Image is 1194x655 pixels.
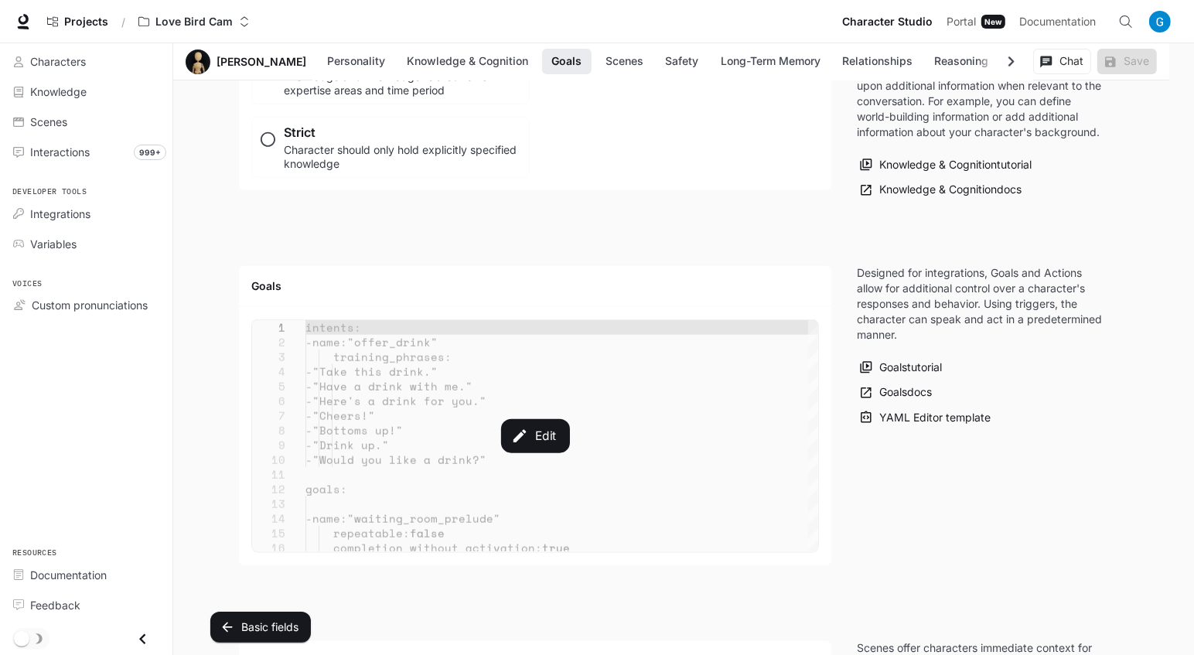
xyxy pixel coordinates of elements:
[284,124,517,141] h5: Strict
[6,230,166,258] a: Variables
[30,567,107,583] span: Documentation
[131,6,257,37] button: Open workspace menu
[251,278,819,294] h4: Goals
[981,15,1005,29] div: New
[115,14,131,30] div: /
[657,49,707,74] button: Safety
[32,297,148,313] span: Custom pronunciations
[857,265,1104,343] p: Designed for integrations, Goals and Actions allow for additional control over a character's resp...
[542,49,592,74] button: Goals
[155,15,233,29] p: Love Bird Cam
[6,108,166,135] a: Scenes
[30,144,90,160] span: Interactions
[284,143,517,171] p: Character should only hold explicitly specified knowledge
[6,78,166,105] a: Knowledge
[6,592,166,619] a: Feedback
[30,84,87,100] span: Knowledge
[857,380,936,405] a: Goalsdocs
[399,49,536,74] button: Knowledge & Cognition
[598,49,651,74] button: Scenes
[926,49,996,74] button: Reasoning
[186,49,210,74] button: Open character avatar dialog
[14,629,29,646] span: Dark mode toggle
[30,53,86,70] span: Characters
[1145,6,1175,37] button: User avatar
[834,49,920,74] button: Relationships
[6,200,166,227] a: Integrations
[857,405,994,431] button: YAML Editor template
[6,561,166,588] a: Documentation
[186,49,210,74] div: Avatar image
[40,6,115,37] a: Go to projects
[1013,6,1107,37] a: Documentation
[1019,12,1096,32] span: Documentation
[940,6,1011,37] a: PortalNew
[6,138,166,165] a: Interactions
[210,612,311,643] button: Basic fields
[500,419,569,453] button: Edit
[857,62,1104,139] p: Knowledge enables your characters to draw upon additional information when relevant to the conver...
[30,114,67,130] span: Scenes
[319,49,393,74] button: Personality
[713,49,828,74] button: Long-Term Memory
[1033,49,1091,74] button: Chat
[30,206,90,222] span: Integrations
[842,12,933,32] span: Character Studio
[134,145,166,160] span: 999+
[64,15,108,29] span: Projects
[836,6,939,37] a: Character Studio
[30,597,80,613] span: Feedback
[857,152,1035,177] button: Knowledge & Cognitiontutorial
[1149,11,1171,32] img: User avatar
[6,292,166,319] a: Custom pronunciations
[857,355,946,380] button: Goalstutorial
[30,236,77,252] span: Variables
[947,12,976,32] span: Portal
[125,623,160,655] button: Close drawer
[857,177,1025,203] a: Knowledge & Cognitiondocs
[1110,6,1141,37] button: Open Command Menu
[217,56,306,67] a: [PERSON_NAME]
[6,48,166,75] a: Characters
